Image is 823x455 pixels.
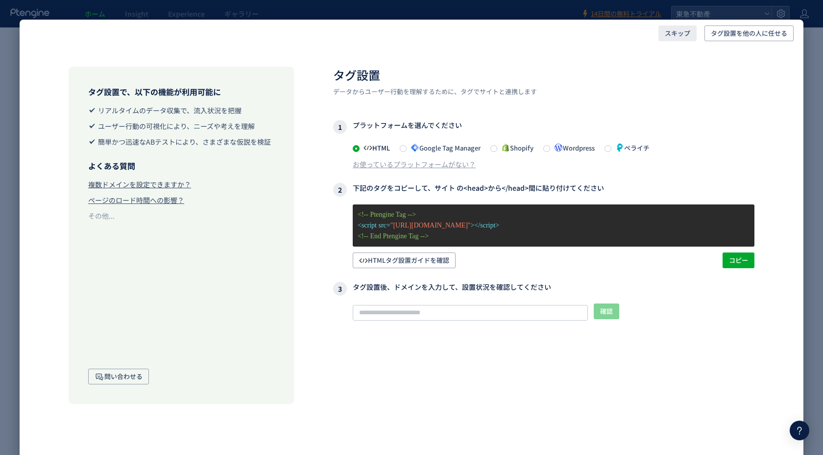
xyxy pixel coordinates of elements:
[658,25,697,41] button: スキップ
[353,253,456,268] button: HTMLタグ設置ガイドを確認
[729,253,748,268] span: コピー
[88,105,274,115] li: リアルタイムのデータ収集で、流入状況を把握
[704,25,794,41] button: タグ設置を他の人に任せる
[358,231,750,242] p: <!-- End Ptengine Tag -->
[88,86,274,98] h3: タグ設置で、以下の機能が利用可能に
[88,137,274,147] li: 簡単かつ迅速なABテストにより、さまざまな仮説を検証
[665,25,690,41] span: スキップ
[88,179,191,189] div: 複数ドメインを設定できますか？
[360,143,390,152] span: HTML
[333,87,754,97] p: データからユーザー行動を理解するために、タグでサイトと連携します
[359,253,449,268] span: HTMLタグ設置ガイドを確認
[333,282,754,296] h3: タグ設置後、ドメインを入力して、設置状況を確認してください
[333,120,347,134] i: 1
[611,143,650,152] span: ペライチ
[333,120,754,134] h3: プラットフォームを選んでください
[358,209,750,220] p: <!-- Ptengine Tag -->
[594,303,619,319] button: 確認
[88,369,149,384] button: 問い合わせる
[333,183,347,197] i: 2
[600,303,613,319] span: 確認
[88,121,274,131] li: ユーザー行動の可視化により、ニーズや考えを理解
[358,220,750,231] p: <script src= ></script>
[353,159,476,169] div: お使っているプラットフォームがない？
[550,143,595,152] span: Wordpress
[711,25,787,41] span: タグ設置を他の人に任せる
[88,211,115,221] div: その他...
[723,253,754,268] button: コピー
[407,143,481,152] span: Google Tag Manager
[88,195,184,205] div: ページのロード時間への影響？
[95,369,143,384] span: 問い合わせる
[390,222,471,229] span: "[URL][DOMAIN_NAME]"
[333,282,347,296] i: 3
[497,143,533,152] span: Shopify
[88,160,274,172] h3: よくある質問
[333,67,754,83] h2: タグ設置
[333,183,754,197] h3: 下記のタグをコピーして、サイト の<head>から</head>間に貼り付けてください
